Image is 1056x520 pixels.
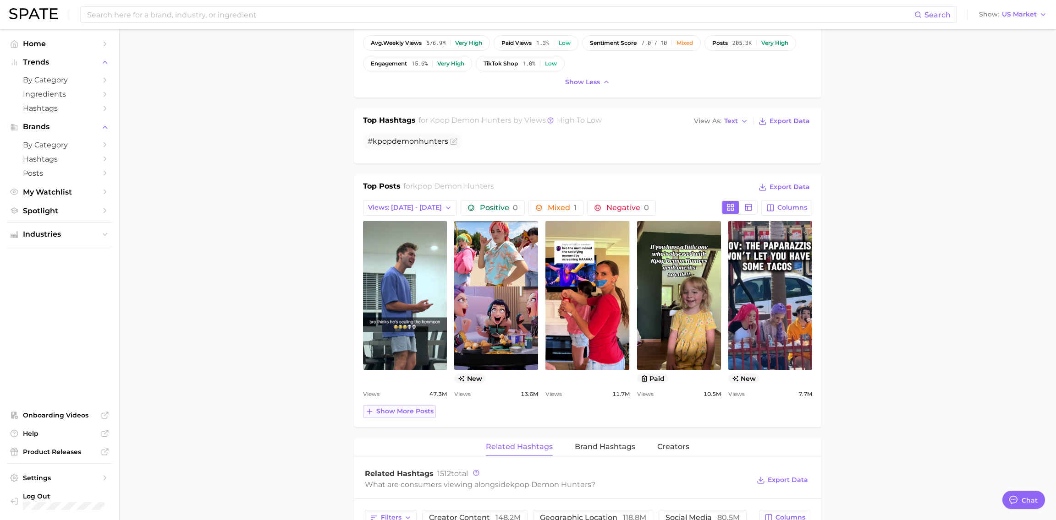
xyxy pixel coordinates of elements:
[418,115,602,128] h2: for by Views
[23,123,96,131] span: Brands
[574,203,577,212] span: 1
[426,40,445,46] span: 576.9m
[419,137,448,146] span: hunters
[484,60,518,67] span: TikTok shop
[7,101,112,115] a: Hashtags
[23,230,96,238] span: Industries
[7,87,112,101] a: Ingredients
[376,407,434,415] span: Show more posts
[770,117,810,125] span: Export Data
[23,90,96,98] span: Ingredients
[761,40,788,46] div: Very high
[557,116,602,125] span: high to low
[7,427,112,440] a: Help
[7,73,112,87] a: by Category
[536,40,549,46] span: 1.3%
[23,448,96,456] span: Product Releases
[768,476,808,484] span: Export Data
[7,408,112,422] a: Onboarding Videos
[23,188,96,196] span: My Watchlist
[545,60,557,67] div: Low
[23,39,96,48] span: Home
[676,40,693,46] div: Mixed
[23,429,96,438] span: Help
[7,471,112,485] a: Settings
[637,374,669,383] button: paid
[429,389,447,400] span: 47.3m
[23,155,96,163] span: Hashtags
[7,152,112,166] a: Hashtags
[575,443,635,451] span: Brand Hashtags
[437,469,451,478] span: 1512
[23,411,96,419] span: Onboarding Videos
[454,374,486,383] span: new
[582,35,701,51] button: sentiment score7.0 / 10Mixed
[712,40,728,46] span: posts
[798,389,812,400] span: 7.7m
[7,445,112,459] a: Product Releases
[373,137,392,146] span: kpop
[363,35,490,51] button: avg.weekly views576.9mVery high
[7,138,112,152] a: by Category
[368,137,448,146] span: #
[363,389,379,400] span: Views
[756,115,812,128] button: Export Data
[770,183,810,191] span: Export Data
[23,141,96,149] span: by Category
[637,389,654,400] span: Views
[363,181,401,195] h1: Top Posts
[413,182,494,190] span: kpop demon hunters
[7,166,112,180] a: Posts
[494,35,578,51] button: paid views1.3%Low
[644,203,649,212] span: 0
[728,374,760,383] span: new
[371,39,383,46] abbr: average
[565,78,600,86] span: Show less
[7,185,112,199] a: My Watchlist
[403,181,494,195] h2: for
[756,181,812,194] button: Export Data
[23,169,96,178] span: Posts
[590,40,637,46] span: sentiment score
[363,200,457,216] button: Views: [DATE] - [DATE]
[9,8,58,19] img: SPATE
[23,492,104,500] span: Log Out
[732,40,752,46] span: 205.3k
[7,37,112,51] a: Home
[1002,12,1037,17] span: US Market
[412,60,428,67] span: 15.6%
[694,119,721,124] span: View As
[430,116,511,125] span: kpop demon hunters
[521,389,538,400] span: 13.6m
[522,60,535,67] span: 1.0%
[365,478,750,491] div: What are consumers viewing alongside ?
[606,204,649,211] span: Negative
[392,137,419,146] span: demon
[368,204,442,211] span: Views: [DATE] - [DATE]
[704,389,721,400] span: 10.5m
[23,474,96,482] span: Settings
[7,204,112,218] a: Spotlight
[363,56,472,71] button: engagement15.6%Very high
[7,55,112,69] button: Trends
[23,58,96,66] span: Trends
[513,203,518,212] span: 0
[979,12,999,17] span: Show
[450,138,457,145] button: Flag as miscategorized or irrelevant
[371,60,407,67] span: engagement
[704,35,796,51] button: posts205.3kVery high
[7,120,112,134] button: Brands
[510,480,591,489] span: kpop demon hunters
[371,40,422,46] span: weekly views
[559,40,571,46] div: Low
[437,60,464,67] div: Very high
[480,204,518,211] span: Positive
[563,76,612,88] button: Show less
[612,389,630,400] span: 11.7m
[23,104,96,113] span: Hashtags
[437,469,468,478] span: total
[728,389,745,400] span: Views
[86,7,914,22] input: Search here for a brand, industry, or ingredient
[692,115,750,127] button: View AsText
[455,40,482,46] div: Very high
